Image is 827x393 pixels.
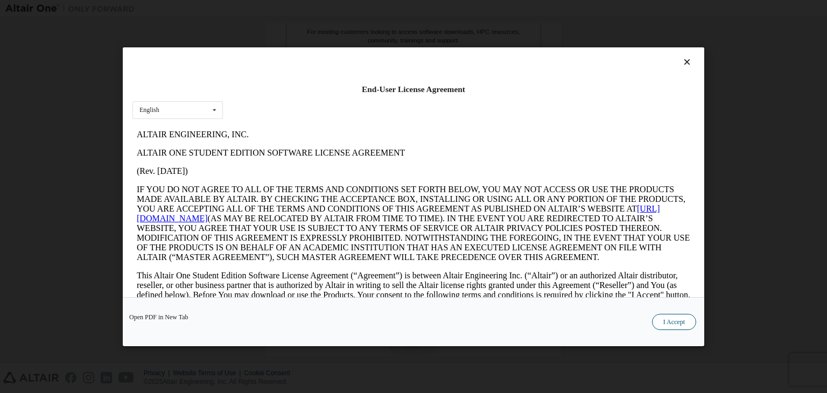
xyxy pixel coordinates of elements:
[132,84,695,95] div: End-User License Agreement
[4,59,558,137] p: IF YOU DO NOT AGREE TO ALL OF THE TERMS AND CONDITIONS SET FORTH BELOW, YOU MAY NOT ACCESS OR USE...
[4,145,558,184] p: This Altair One Student Edition Software License Agreement (“Agreement”) is between Altair Engine...
[129,314,188,320] a: Open PDF in New Tab
[652,314,696,330] button: I Accept
[4,79,528,97] a: [URL][DOMAIN_NAME]
[4,4,558,14] p: ALTAIR ENGINEERING, INC.
[4,23,558,32] p: ALTAIR ONE STUDENT EDITION SOFTWARE LICENSE AGREEMENT
[139,107,159,113] div: English
[4,41,558,51] p: (Rev. [DATE])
